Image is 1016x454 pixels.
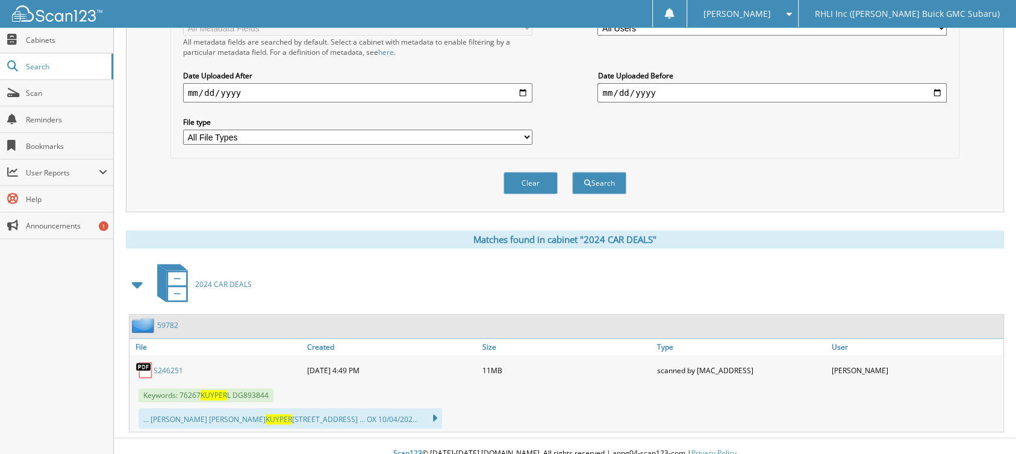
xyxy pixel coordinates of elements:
[195,279,252,289] span: 2024 CAR DEALS
[304,339,479,355] a: Created
[132,318,157,333] img: folder2.png
[597,83,947,102] input: end
[829,339,1003,355] a: User
[815,10,1000,17] span: RHLI Inc ([PERSON_NAME] Buick GMC Subaru)
[956,396,1016,454] iframe: Chat Widget
[26,141,107,151] span: Bookmarks
[26,221,107,231] span: Announcements
[183,83,532,102] input: start
[201,390,227,400] span: KUYPER
[654,339,829,355] a: Type
[99,221,108,231] div: 1
[129,339,304,355] a: File
[26,88,107,98] span: Scan
[597,71,947,81] label: Date Uploaded Before
[26,194,107,204] span: Help
[503,172,558,194] button: Clear
[266,414,292,424] span: KUYPER
[479,358,653,382] div: 11MB
[154,365,183,376] a: S246251
[26,168,99,178] span: User Reports
[183,71,532,81] label: Date Uploaded After
[304,358,479,382] div: [DATE] 4:49 PM
[139,408,442,429] div: ... [PERSON_NAME] [PERSON_NAME] [STREET_ADDRESS] ... OX 10/04/202...
[183,37,532,57] div: All metadata fields are searched by default. Select a cabinet with metadata to enable filtering b...
[136,361,154,379] img: PDF.png
[139,388,273,402] span: Keywords: 76267 L DG893844
[26,61,105,72] span: Search
[829,358,1003,382] div: [PERSON_NAME]
[183,117,532,127] label: File type
[703,10,770,17] span: [PERSON_NAME]
[157,320,178,330] a: 59782
[378,47,394,57] a: here
[572,172,626,194] button: Search
[12,5,102,22] img: scan123-logo-white.svg
[126,230,1004,248] div: Matches found in cabinet "2024 CAR DEALS"
[150,260,252,308] a: 2024 CAR DEALS
[654,358,829,382] div: scanned by [MAC_ADDRESS]
[26,115,107,125] span: Reminders
[479,339,653,355] a: Size
[26,35,107,45] span: Cabinets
